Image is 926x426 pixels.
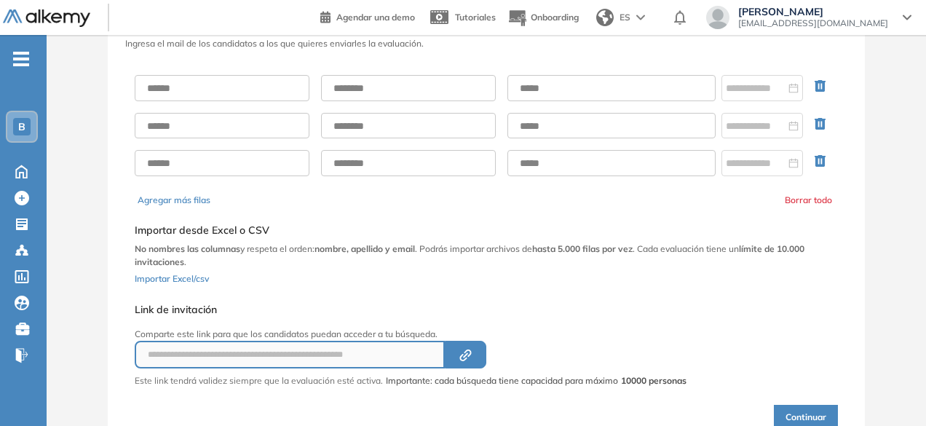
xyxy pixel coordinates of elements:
a: Agendar una demo [320,7,415,25]
span: Onboarding [531,12,579,23]
iframe: Chat Widget [853,356,926,426]
b: No nombres las columnas [135,243,240,254]
button: Agregar más filas [138,194,210,207]
h3: Ingresa el mail de los candidatos a los que quieres enviarles la evaluación. [125,39,847,49]
i: - [13,58,29,60]
span: B [18,121,25,133]
span: ES [620,11,630,24]
button: Importar Excel/csv [135,269,209,286]
img: world [596,9,614,26]
h5: Importar desde Excel o CSV [135,224,838,237]
p: Este link tendrá validez siempre que la evaluación esté activa. [135,374,383,387]
span: [EMAIL_ADDRESS][DOMAIN_NAME] [738,17,888,29]
div: Widget de chat [853,356,926,426]
strong: 10000 personas [621,375,686,386]
b: nombre, apellido y email [314,243,415,254]
span: Agendar una demo [336,12,415,23]
img: Logo [3,9,90,28]
img: arrow [636,15,645,20]
p: y respeta el orden: . Podrás importar archivos de . Cada evaluación tiene un . [135,242,838,269]
p: Comparte este link para que los candidatos puedan acceder a tu búsqueda. [135,328,686,341]
button: Onboarding [507,2,579,33]
span: Tutoriales [455,12,496,23]
button: Borrar todo [785,194,832,207]
b: hasta 5.000 filas por vez [532,243,633,254]
span: [PERSON_NAME] [738,6,888,17]
span: Importante: cada búsqueda tiene capacidad para máximo [386,374,686,387]
span: Importar Excel/csv [135,273,209,284]
b: límite de 10.000 invitaciones [135,243,804,267]
h5: Link de invitación [135,304,686,316]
